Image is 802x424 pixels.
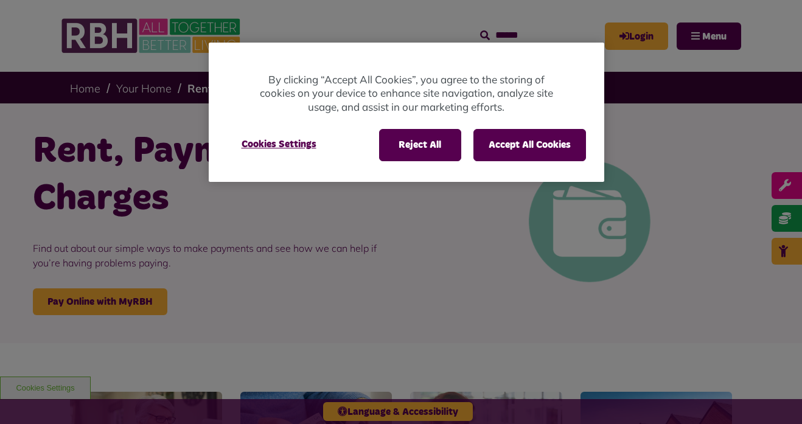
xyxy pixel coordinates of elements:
[209,43,604,182] div: Privacy
[473,129,586,161] button: Accept All Cookies
[209,43,604,182] div: Cookie banner
[379,129,461,161] button: Reject All
[257,73,556,114] p: By clicking “Accept All Cookies”, you agree to the storing of cookies on your device to enhance s...
[227,129,331,159] button: Cookies Settings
